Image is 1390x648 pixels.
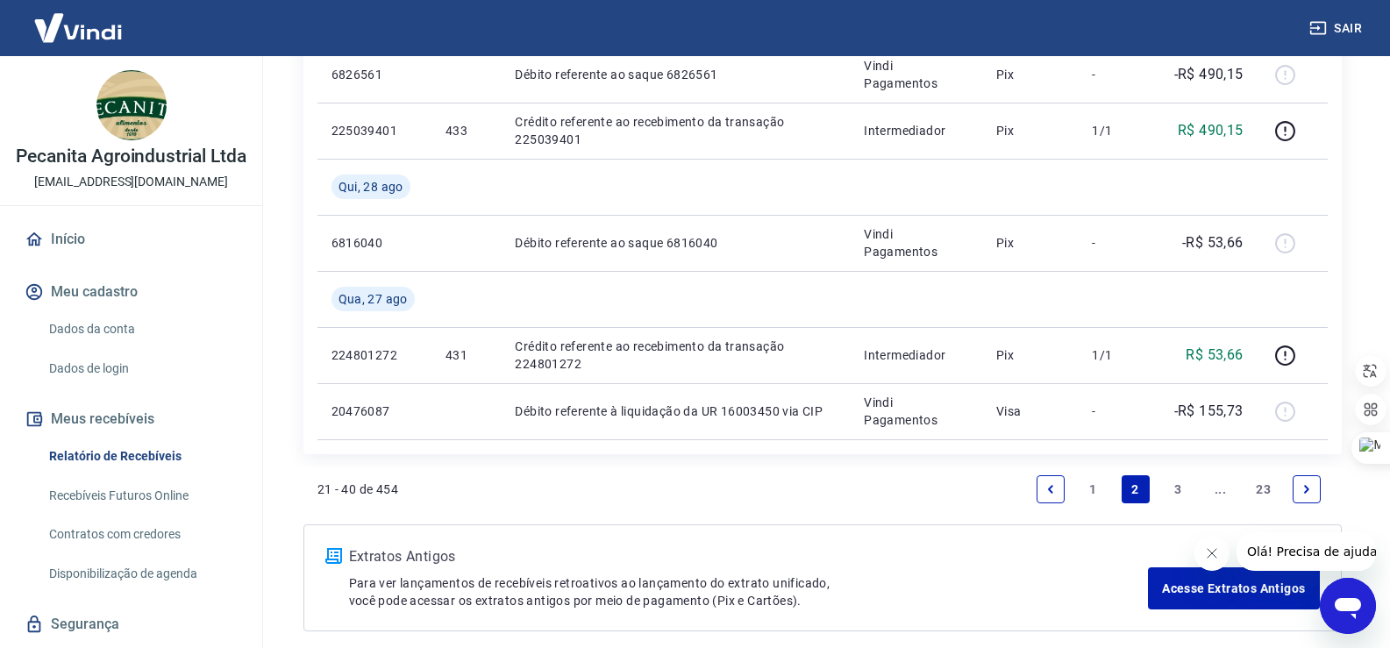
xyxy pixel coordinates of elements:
p: Débito referente ao saque 6816040 [515,234,836,252]
button: Meu cadastro [21,273,241,311]
span: Olá! Precisa de ajuda? [11,12,147,26]
a: Dados de login [42,351,241,387]
p: 1/1 [1092,122,1144,139]
a: Disponibilização de agenda [42,556,241,592]
p: - [1092,234,1144,252]
p: Pix [996,346,1065,364]
iframe: Mensagem da empresa [1237,532,1376,571]
p: Crédito referente ao recebimento da transação 224801272 [515,338,836,373]
p: Intermediador [864,346,968,364]
p: Vindi Pagamentos [864,57,968,92]
a: Previous page [1037,475,1065,503]
p: Para ver lançamentos de recebíveis retroativos ao lançamento do extrato unificado, você pode aces... [349,574,1149,609]
p: R$ 53,66 [1186,345,1243,366]
iframe: Botão para abrir a janela de mensagens [1320,578,1376,634]
a: Page 3 [1164,475,1192,503]
a: Acesse Extratos Antigos [1148,567,1319,609]
p: - [1092,402,1144,420]
a: Jump forward [1207,475,1235,503]
p: Pecanita Agroindustrial Ltda [16,147,246,166]
a: Dados da conta [42,311,241,347]
p: 224801272 [331,346,417,364]
p: -R$ 490,15 [1174,64,1244,85]
img: Vindi [21,1,135,54]
p: Vindi Pagamentos [864,394,968,429]
ul: Pagination [1030,468,1328,510]
p: Pix [996,234,1065,252]
p: Intermediador [864,122,968,139]
p: -R$ 53,66 [1182,232,1244,253]
p: Visa [996,402,1065,420]
a: Segurança [21,605,241,644]
p: 1/1 [1092,346,1144,364]
span: Qua, 27 ago [339,290,408,308]
a: Contratos com credores [42,516,241,552]
img: ícone [325,548,342,564]
button: Sair [1306,12,1369,45]
a: Page 2 is your current page [1122,475,1150,503]
button: Meus recebíveis [21,400,241,438]
p: Crédito referente ao recebimento da transação 225039401 [515,113,836,148]
img: 07f93fab-4b07-46ac-b28f-5227920c7e4e.jpeg [96,70,167,140]
a: Page 23 [1249,475,1278,503]
p: Extratos Antigos [349,546,1149,567]
iframe: Fechar mensagem [1194,536,1230,571]
p: R$ 490,15 [1178,120,1244,141]
p: 225039401 [331,122,417,139]
p: [EMAIL_ADDRESS][DOMAIN_NAME] [34,173,228,191]
span: Qui, 28 ago [339,178,403,196]
a: Relatório de Recebíveis [42,438,241,474]
a: Início [21,220,241,259]
a: Recebíveis Futuros Online [42,478,241,514]
p: 21 - 40 de 454 [317,481,399,498]
p: Pix [996,122,1065,139]
a: Page 1 [1079,475,1107,503]
p: 433 [446,122,487,139]
p: 6816040 [331,234,417,252]
p: 20476087 [331,402,417,420]
p: Débito referente à liquidação da UR 16003450 via CIP [515,402,836,420]
p: Pix [996,66,1065,83]
p: -R$ 155,73 [1174,401,1244,422]
p: Débito referente ao saque 6826561 [515,66,836,83]
a: Next page [1293,475,1321,503]
p: Vindi Pagamentos [864,225,968,260]
p: 431 [446,346,487,364]
p: - [1092,66,1144,83]
p: 6826561 [331,66,417,83]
